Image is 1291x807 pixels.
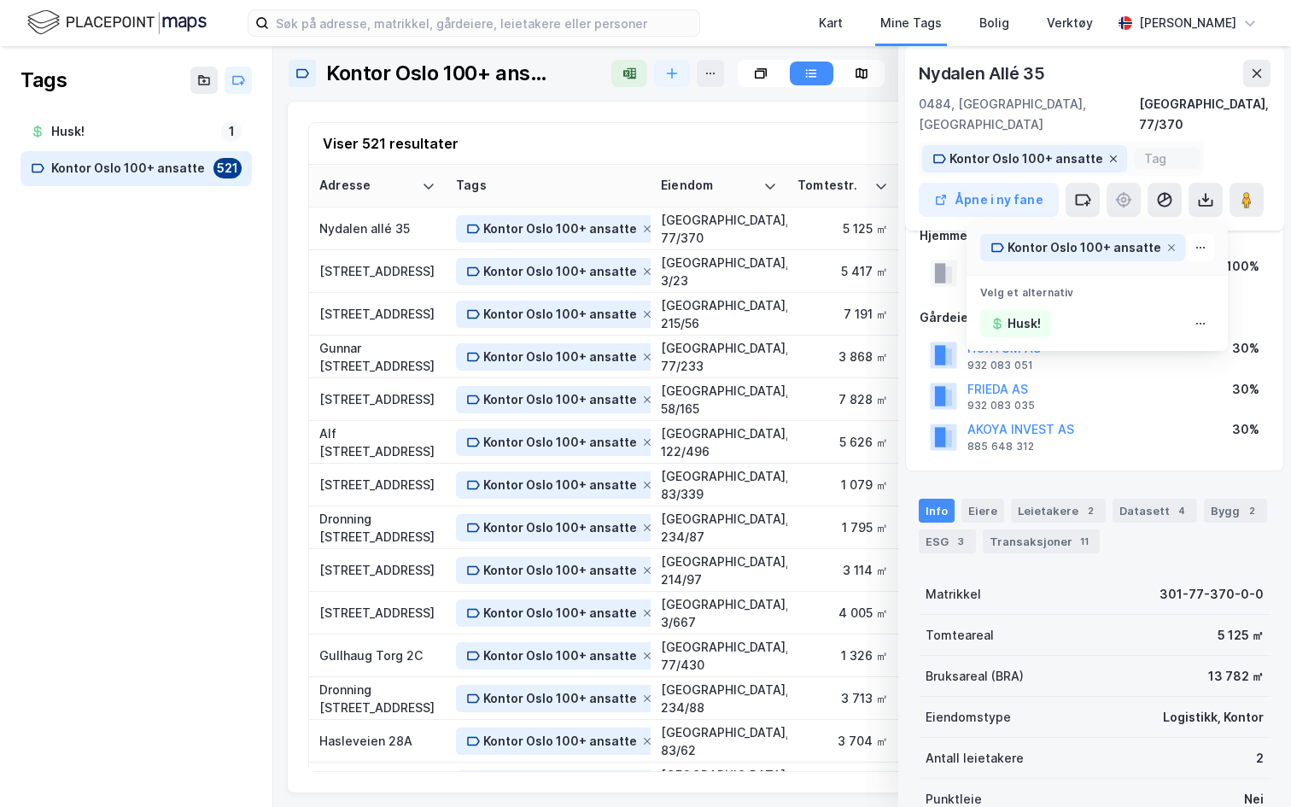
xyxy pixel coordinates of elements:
div: 11 [1076,533,1093,550]
iframe: Chat Widget [1206,725,1291,807]
div: 4 [1173,502,1190,519]
div: ESG [919,529,976,553]
div: [GEOGRAPHIC_DATA], 122/496 [661,424,777,460]
div: 2 [1243,502,1260,519]
div: 7 191 ㎡ [797,305,888,323]
div: Husk! [51,121,214,143]
div: Matrikkel [926,584,981,605]
input: Tag [1144,151,1190,166]
div: Kontor Oslo 100+ ansatte [483,432,637,453]
div: 30% [1232,419,1259,440]
div: 932 083 051 [967,359,1033,372]
div: [GEOGRAPHIC_DATA], 122/498 [661,766,777,802]
div: Info [919,499,955,523]
div: Viser 521 resultater [323,133,459,154]
div: 3 868 ㎡ [797,348,888,365]
div: Tomtestr. [797,178,867,194]
div: Bygg [1204,499,1267,523]
div: [STREET_ADDRESS] [319,476,435,494]
div: Kontor Oslo 100+ ansatte [483,347,637,367]
div: Leietakere [1011,499,1106,523]
div: Bolig [979,13,1009,33]
div: [GEOGRAPHIC_DATA], 234/87 [661,510,777,546]
div: Kontor Oslo 100+ ansatte [483,518,637,538]
div: [GEOGRAPHIC_DATA], 234/88 [661,681,777,716]
div: 2 [1082,502,1099,519]
div: Eiendom [661,178,756,194]
div: 5 417 ㎡ [797,262,888,280]
div: [GEOGRAPHIC_DATA], 215/56 [661,296,777,332]
div: Kontor Oslo 100+ ansatte [483,304,637,325]
div: Nydalen allé 35 [319,219,435,237]
a: Kontor Oslo 100+ ansatte521 [20,151,252,186]
div: Tags [456,178,640,194]
div: Datasett [1113,499,1197,523]
div: 4 005 ㎡ [797,604,888,622]
div: 1 079 ㎡ [797,476,888,494]
div: Kontor Oslo 100+ ansatte [326,60,558,87]
div: Logistikk, Kontor [1163,707,1264,728]
div: Kontor Oslo 100+ ansatte [483,603,637,623]
div: Hjemmelshaver [920,225,1270,246]
div: Bruksareal (BRA) [926,666,1024,687]
div: Kontor Oslo 100+ ansatte [51,158,207,179]
div: 3 704 ㎡ [797,732,888,750]
div: 5 125 ㎡ [1218,625,1264,646]
div: [GEOGRAPHIC_DATA], 3/23 [661,254,777,289]
div: [STREET_ADDRESS] [319,305,435,323]
div: 885 648 312 [967,440,1034,453]
div: Mine Tags [880,13,942,33]
div: Nydalen Allé 35 [919,60,1049,87]
div: 301-77-370-0-0 [1160,584,1264,605]
div: 3 114 ㎡ [797,561,888,579]
button: Åpne i ny fane [919,183,1059,217]
div: Kontor Oslo 100+ ansatte [949,149,1103,169]
div: Kart [819,13,843,33]
div: [GEOGRAPHIC_DATA], 3/667 [661,595,777,631]
div: Tags [20,67,67,94]
div: Hasleveien 28A [319,732,435,750]
div: Kontor Oslo 100+ ansatte [483,560,637,581]
div: [GEOGRAPHIC_DATA], 83/62 [661,723,777,759]
div: Kontor Oslo 100+ ansatte [1008,237,1161,258]
div: [GEOGRAPHIC_DATA], 77/370 [661,211,777,247]
div: 521 [213,158,242,178]
div: [STREET_ADDRESS] [319,561,435,579]
div: Adresse [319,178,415,194]
a: Husk!1 [20,114,252,149]
div: 13 782 ㎡ [1208,666,1264,687]
div: Kontor Oslo 100+ ansatte [483,389,637,410]
div: Kontor Oslo 100+ ansatte [483,261,637,282]
div: [GEOGRAPHIC_DATA], 77/370 [1139,94,1271,135]
div: Kontor Oslo 100+ ansatte [483,688,637,709]
div: Husk! [1008,313,1041,334]
div: 932 083 035 [967,399,1035,412]
div: Alf [STREET_ADDRESS] [319,424,435,460]
div: Gunnar [STREET_ADDRESS] [319,339,435,375]
div: Eiendomstype [926,707,1011,728]
div: Velg et alternativ [967,276,1189,300]
div: Gårdeiere [920,307,1270,328]
div: Kontor Oslo 100+ ansatte [483,475,637,495]
div: 3 [952,533,969,550]
div: 1 326 ㎡ [797,646,888,664]
div: Kontrollprogram for chat [1206,725,1291,807]
div: [GEOGRAPHIC_DATA], 58/165 [661,382,777,418]
div: Gullhaug Torg 2C [319,646,435,664]
div: Verktøy [1047,13,1093,33]
div: 1 [221,121,242,142]
div: [STREET_ADDRESS] [319,390,435,408]
div: [PERSON_NAME] [1139,13,1236,33]
div: Tomteareal [926,625,994,646]
div: Eiere [961,499,1004,523]
div: 5 125 ㎡ [797,219,888,237]
div: Transaksjoner [983,529,1100,553]
div: 30% [1232,379,1259,400]
div: 1 795 ㎡ [797,518,888,536]
div: Kontor Oslo 100+ ansatte [483,646,637,666]
div: [STREET_ADDRESS] [319,262,435,280]
div: 7 828 ㎡ [797,390,888,408]
div: Dronning [STREET_ADDRESS] [319,681,435,716]
div: [GEOGRAPHIC_DATA], 77/430 [661,638,777,674]
div: 100% [1226,256,1259,277]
